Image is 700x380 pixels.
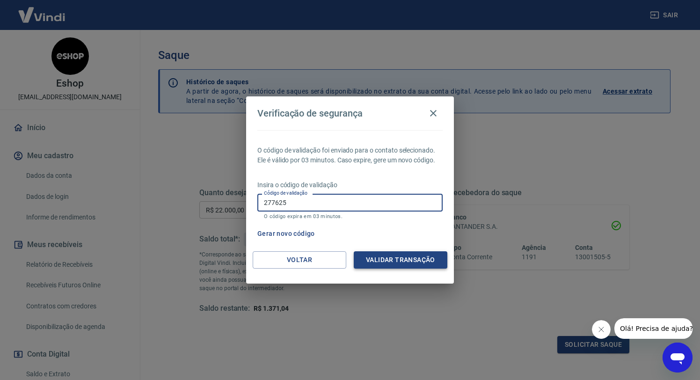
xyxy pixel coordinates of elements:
button: Voltar [253,251,346,269]
button: Validar transação [354,251,447,269]
h4: Verificação de segurança [257,108,363,119]
iframe: Botão para abrir a janela de mensagens [663,343,693,373]
p: Insira o código de validação [257,180,443,190]
iframe: Mensagem da empresa [614,318,693,339]
p: O código expira em 03 minutos. [264,213,436,219]
button: Gerar novo código [254,225,319,242]
span: Olá! Precisa de ajuda? [6,7,79,14]
label: Código de validação [264,190,307,197]
iframe: Fechar mensagem [592,320,611,339]
p: O código de validação foi enviado para o contato selecionado. Ele é válido por 03 minutos. Caso e... [257,146,443,165]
